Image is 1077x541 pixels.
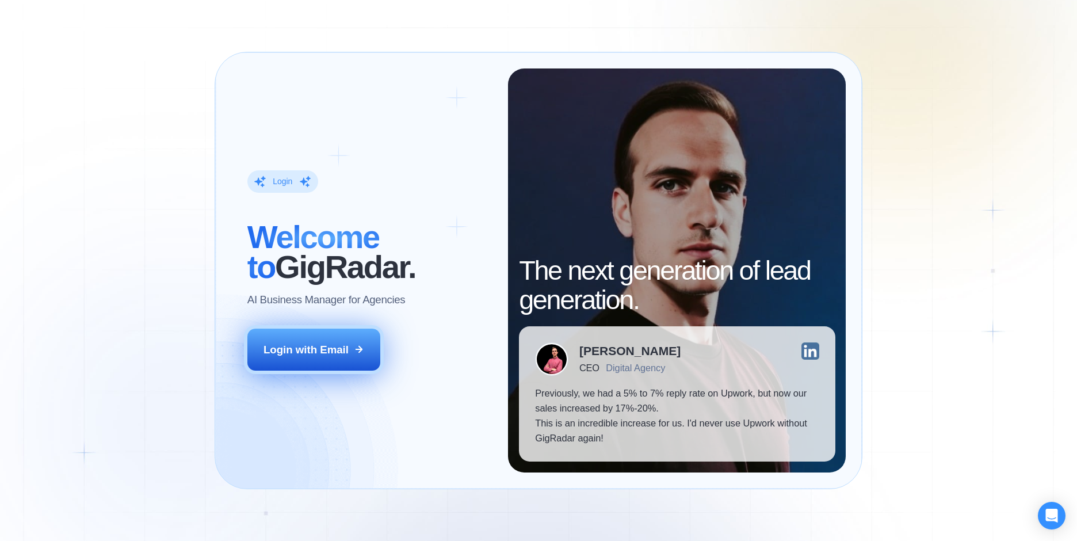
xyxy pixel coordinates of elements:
[273,176,292,187] div: Login
[579,345,681,357] div: [PERSON_NAME]
[519,256,835,315] h2: The next generation of lead generation.
[1038,502,1065,529] div: Open Intercom Messenger
[247,222,492,281] h2: ‍ GigRadar.
[263,342,349,357] div: Login with Email
[247,292,406,307] p: AI Business Manager for Agencies
[606,363,665,374] div: Digital Agency
[247,329,381,371] button: Login with Email
[247,219,379,284] span: Welcome to
[579,363,599,374] div: CEO
[535,386,819,445] p: Previously, we had a 5% to 7% reply rate on Upwork, but now our sales increased by 17%-20%. This ...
